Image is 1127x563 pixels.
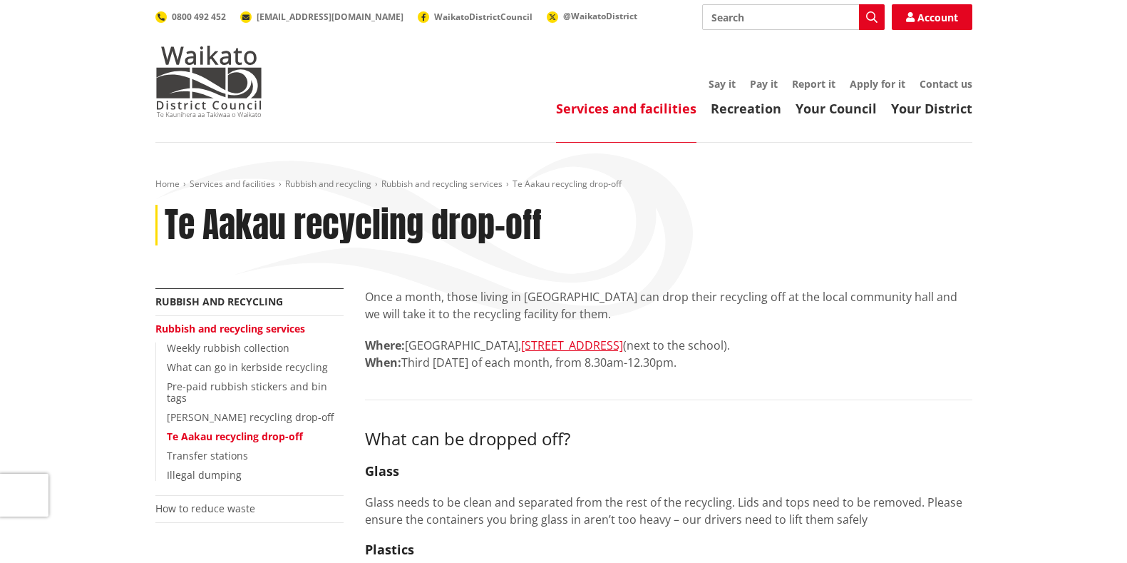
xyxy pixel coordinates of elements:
[513,178,622,190] span: Te Aakau recycling drop-off
[750,77,778,91] a: Pay it
[167,410,334,424] a: [PERSON_NAME] recycling drop-off
[711,100,781,117] a: Recreation
[167,449,248,462] a: Transfer stations
[563,10,637,22] span: @WaikatoDistrict
[702,4,885,30] input: Search input
[709,77,736,91] a: Say it
[167,430,303,443] a: Te Aakau recycling drop-off
[381,178,503,190] a: Rubbish and recycling services
[285,178,371,190] a: Rubbish and recycling
[891,100,972,117] a: Your District
[920,77,972,91] a: Contact us
[190,178,275,190] a: Services and facilities
[155,502,255,515] a: How to reduce waste
[365,541,414,558] strong: Plastics
[547,10,637,22] a: @WaikatoDistrict
[155,11,226,23] a: 0800 492 452
[365,462,399,480] strong: Glass
[365,355,401,370] strong: When:
[155,178,180,190] a: Home
[434,11,532,23] span: WaikatoDistrictCouncil
[167,360,328,374] a: What can go in kerbside recycling
[365,429,972,450] h3: What can be dropped off?
[155,178,972,191] nav: breadcrumb
[418,11,532,23] a: WaikatoDistrictCouncil
[521,338,623,353] a: [STREET_ADDRESS]
[796,100,877,117] a: Your Council
[365,288,972,323] p: Once a month, those living in [GEOGRAPHIC_DATA] can drop their recycling off at the local communi...
[365,337,972,371] p: [GEOGRAPHIC_DATA], (next to the school). Third [DATE] of each month, from 8.30am-12.30pm.
[850,77,905,91] a: Apply for it
[167,341,289,355] a: Weekly rubbish collection
[167,380,327,405] a: Pre-paid rubbish stickers and bin tags
[155,46,262,117] img: Waikato District Council - Te Kaunihera aa Takiwaa o Waikato
[155,322,305,335] a: Rubbish and recycling services
[155,295,283,308] a: Rubbish and recycling
[257,11,403,23] span: [EMAIL_ADDRESS][DOMAIN_NAME]
[240,11,403,23] a: [EMAIL_ADDRESS][DOMAIN_NAME]
[556,100,696,117] a: Services and facilities
[792,77,835,91] a: Report it
[172,11,226,23] span: 0800 492 452
[892,4,972,30] a: Account
[167,468,242,482] a: Illegal dumping
[165,205,542,246] h1: Te Aakau recycling drop-off
[365,338,405,353] strong: Where:
[365,494,972,528] p: Glass needs to be clean and separated from the rest of the recycling. Lids and tops need to be re...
